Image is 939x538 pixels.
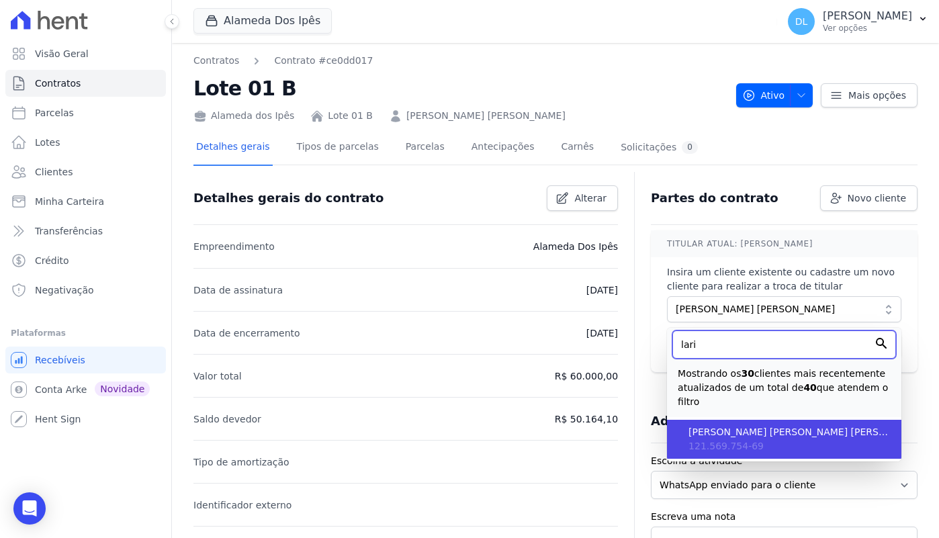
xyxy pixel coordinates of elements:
button: DL [PERSON_NAME] Ver opções [777,3,939,40]
p: Data de assinatura [193,282,283,298]
a: Crédito [5,247,166,274]
h4: TITULAR ATUAL: [PERSON_NAME] [651,230,918,257]
div: Plataformas [11,325,161,341]
nav: Breadcrumb [193,54,373,68]
p: Data de encerramento [193,325,300,341]
a: Antecipações [469,130,537,166]
button: Ativo [736,83,813,107]
a: Recebíveis [5,347,166,373]
a: Minha Carteira [5,188,166,215]
p: R$ 60.000,00 [555,368,618,384]
span: Lotes [35,136,60,149]
span: Alterar [574,191,607,205]
a: Mais opções [821,83,918,107]
a: Contrato #ce0dd017 [274,54,373,68]
p: [DATE] [586,325,618,341]
div: Solicitações [621,141,698,154]
span: Conta Arke [35,383,87,396]
p: Saldo devedor [193,411,261,427]
a: Contratos [5,70,166,97]
label: Insira um cliente existente ou cadastre um novo cliente para realizar a troca de titular [667,265,901,294]
span: 121.569.754-69 [688,441,764,451]
p: Mostrando os clientes mais recentemente atualizados de um total de que atendem o filtro [678,367,891,409]
a: Novo cliente [820,185,918,211]
a: Transferências [5,218,166,244]
strong: 30 [741,368,754,379]
p: Ver opções [823,23,912,34]
label: Escolha a atividade [651,454,918,468]
p: Identificador externo [193,497,292,513]
a: Hent Sign [5,406,166,433]
a: Contratos [193,54,239,68]
p: R$ 50.164,10 [555,411,618,427]
a: Lote 01 B [328,109,373,123]
span: Recebíveis [35,353,85,367]
span: Transferências [35,224,103,238]
span: Parcelas [35,106,74,120]
p: [DATE] [586,282,618,298]
h3: Detalhes gerais do contrato [193,190,384,206]
span: Minha Carteira [35,195,104,208]
a: Parcelas [5,99,166,126]
a: Visão Geral [5,40,166,67]
a: Detalhes gerais [193,130,273,166]
button: Alameda Dos Ipês [193,8,332,34]
nav: Breadcrumb [193,54,725,68]
span: Hent Sign [35,412,81,426]
a: Clientes [5,159,166,185]
div: Open Intercom Messenger [13,492,46,525]
a: [PERSON_NAME] [PERSON_NAME] [406,109,566,123]
span: Crédito [35,254,69,267]
a: Parcelas [403,130,447,166]
a: Solicitações0 [618,130,701,166]
div: Alameda dos Ipês [193,109,294,123]
span: Novo cliente [848,191,906,205]
p: Valor total [193,368,242,384]
span: Visão Geral [35,47,89,60]
input: Filtrar por nome [672,330,896,359]
a: Conta Arke Novidade [5,376,166,403]
p: [PERSON_NAME] [823,9,912,23]
h2: Lote 01 B [193,73,725,103]
span: Novidade [95,382,150,396]
h3: Adicionar atividade [651,413,783,429]
label: Escreva uma nota [651,510,918,524]
div: 0 [682,141,698,154]
span: [PERSON_NAME] [PERSON_NAME] [676,302,874,316]
span: Negativação [35,283,94,297]
button: [PERSON_NAME] [PERSON_NAME] [667,296,901,322]
a: Alterar [547,185,618,211]
a: Carnês [558,130,596,166]
span: Clientes [35,165,73,179]
span: DL [795,17,808,26]
span: [PERSON_NAME] [PERSON_NAME] [PERSON_NAME] [PERSON_NAME] [688,425,891,439]
h3: Partes do contrato [651,190,778,206]
p: Alameda Dos Ipês [533,238,618,255]
a: Tipos de parcelas [294,130,382,166]
a: Negativação [5,277,166,304]
a: Lotes [5,129,166,156]
strong: 40 [803,382,816,393]
span: Mais opções [848,89,906,102]
span: Contratos [35,77,81,90]
span: Ativo [742,83,785,107]
p: Empreendimento [193,238,275,255]
p: Tipo de amortização [193,454,289,470]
